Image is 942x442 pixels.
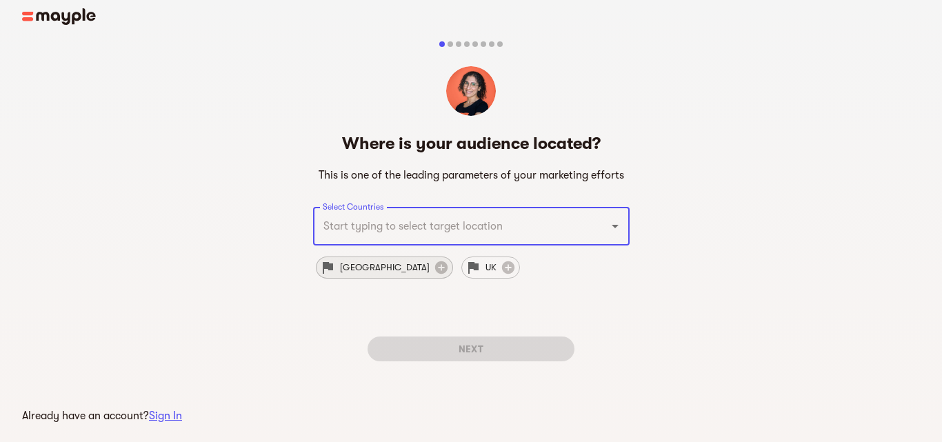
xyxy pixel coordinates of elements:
h6: This is one of the leading parameters of your marketing efforts [319,165,624,185]
p: Already have an account? [22,408,182,424]
img: Main logo [22,8,96,25]
span: UK [477,259,505,276]
h5: Where is your audience located? [319,132,624,154]
span: [GEOGRAPHIC_DATA] [332,259,438,276]
div: UK [461,257,520,279]
div: [GEOGRAPHIC_DATA] [316,257,453,279]
a: Sign In [149,410,182,422]
button: Open [605,217,625,236]
input: Start typing to select target location [319,213,585,239]
img: Rakefet [446,66,496,116]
